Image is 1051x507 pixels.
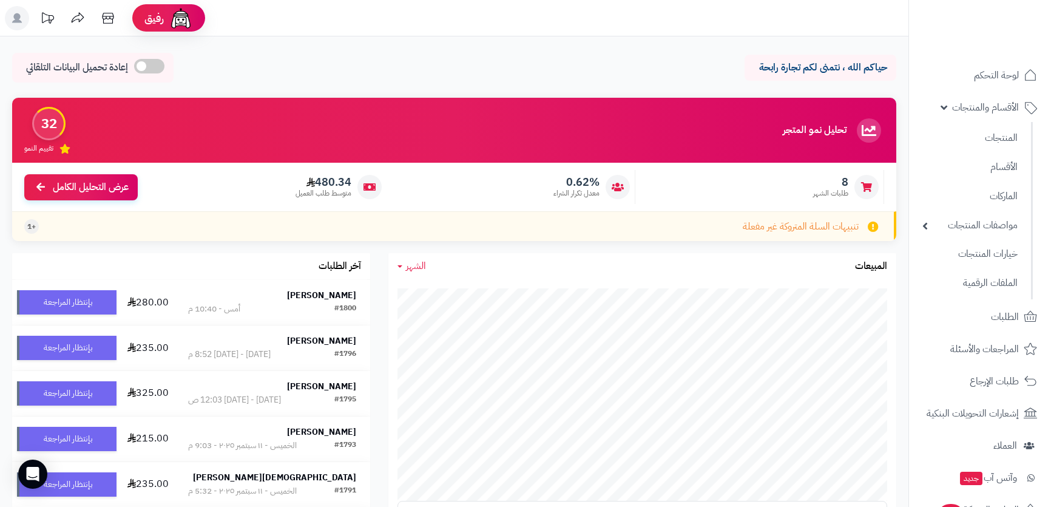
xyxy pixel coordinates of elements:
[287,426,356,438] strong: [PERSON_NAME]
[188,440,297,452] div: الخميس - ١١ سبتمبر ٢٠٢٥ - 9:03 م
[188,394,281,406] div: [DATE] - [DATE] 12:03 ص
[287,380,356,393] strong: [PERSON_NAME]
[121,462,174,507] td: 235.00
[334,303,356,315] div: #1800
[754,61,887,75] p: حياكم الله ، نتمنى لكم تجارة رابحة
[993,437,1017,454] span: العملاء
[397,259,426,273] a: الشهر
[916,125,1024,151] a: المنتجات
[121,417,174,461] td: 215.00
[18,460,47,489] div: Open Intercom Messenger
[970,373,1019,390] span: طلبات الإرجاع
[334,394,356,406] div: #1795
[169,6,193,30] img: ai-face.png
[916,335,1044,364] a: المراجعات والأسئلة
[959,469,1017,486] span: وآتس آب
[916,399,1044,428] a: إشعارات التحويلات البنكية
[287,335,356,347] strong: [PERSON_NAME]
[17,472,117,497] div: بإنتظار المراجعة
[121,371,174,416] td: 325.00
[916,302,1044,332] a: الطلبات
[553,175,600,189] span: 0.62%
[17,381,117,406] div: بإنتظار المراجعة
[287,289,356,302] strong: [PERSON_NAME]
[960,472,982,485] span: جديد
[743,220,859,234] span: تنبيهات السلة المتروكة غير مفعلة
[916,213,1024,239] a: مواصفات المنتجات
[144,11,164,26] span: رفيق
[296,188,351,199] span: متوسط طلب العميل
[952,99,1019,116] span: الأقسام والمنتجات
[24,143,53,154] span: تقييم النمو
[32,6,63,33] a: تحديثات المنصة
[188,349,271,361] div: [DATE] - [DATE] 8:52 م
[334,440,356,452] div: #1793
[17,290,117,315] div: بإنتظار المراجعة
[916,463,1044,492] a: وآتس آبجديد
[813,175,848,189] span: 8
[927,405,1019,422] span: إشعارات التحويلات البنكية
[334,349,356,361] div: #1796
[916,61,1044,90] a: لوحة التحكم
[319,261,361,272] h3: آخر الطلبات
[855,261,887,272] h3: المبيعات
[17,427,117,451] div: بإنتظار المراجعة
[991,308,1019,325] span: الطلبات
[406,259,426,273] span: الشهر
[553,188,600,199] span: معدل تكرار الشراء
[916,367,1044,396] a: طلبات الإرجاع
[27,222,36,232] span: +1
[121,325,174,370] td: 235.00
[53,180,129,194] span: عرض التحليل الكامل
[188,485,297,497] div: الخميس - ١١ سبتمبر ٢٠٢٥ - 5:32 م
[296,175,351,189] span: 480.34
[334,485,356,497] div: #1791
[813,188,848,199] span: طلبات الشهر
[916,154,1024,180] a: الأقسام
[193,471,356,484] strong: [DEMOGRAPHIC_DATA][PERSON_NAME]
[974,67,1019,84] span: لوحة التحكم
[17,336,117,360] div: بإنتظار المراجعة
[188,303,240,315] div: أمس - 10:40 م
[121,280,174,325] td: 280.00
[783,125,847,136] h3: تحليل نمو المتجر
[24,174,138,200] a: عرض التحليل الكامل
[916,270,1024,296] a: الملفات الرقمية
[26,61,128,75] span: إعادة تحميل البيانات التلقائي
[916,431,1044,460] a: العملاء
[950,341,1019,358] span: المراجعات والأسئلة
[916,183,1024,209] a: الماركات
[916,241,1024,267] a: خيارات المنتجات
